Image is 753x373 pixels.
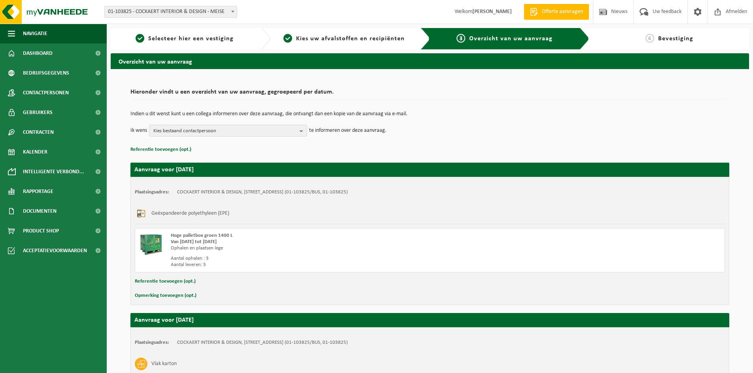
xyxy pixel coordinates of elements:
h3: Geëxpandeerde polyethyleen (EPE) [151,207,229,220]
strong: Plaatsingsadres: [135,340,169,345]
strong: Aanvraag voor [DATE] [134,167,194,173]
strong: Plaatsingsadres: [135,189,169,195]
td: COCKAERT INTERIOR & DESIGN, [STREET_ADDRESS] (01-103825/BUS, 01-103825) [177,189,348,195]
span: 4 [645,34,654,43]
span: Selecteer hier een vestiging [148,36,234,42]
span: Bedrijfsgegevens [23,63,69,83]
strong: Aanvraag voor [DATE] [134,317,194,323]
h2: Hieronder vindt u een overzicht van uw aanvraag, gegroepeerd per datum. [130,89,729,99]
span: Overzicht van uw aanvraag [469,36,553,42]
div: Aantal ophalen : 3 [171,255,462,262]
span: Navigatie [23,24,47,43]
span: Contactpersonen [23,83,69,103]
span: Kies uw afvalstoffen en recipiënten [296,36,405,42]
h3: Vlak karton [151,358,177,370]
button: Referentie toevoegen (opt.) [135,276,196,287]
p: te informeren over deze aanvraag. [309,125,387,137]
img: PB-HB-1400-HPE-GN-01.png [139,232,163,256]
span: Bevestiging [658,36,693,42]
h2: Overzicht van uw aanvraag [111,53,749,69]
button: Opmerking toevoegen (opt.) [135,291,196,301]
a: Offerte aanvragen [524,4,589,20]
span: Offerte aanvragen [540,8,585,16]
p: Ik wens [130,125,147,137]
span: Rapportage [23,182,53,201]
span: 1 [136,34,144,43]
strong: Van [DATE] tot [DATE] [171,239,217,244]
span: 01-103825 - COCKAERT INTERIOR & DESIGN - MEISE [104,6,237,18]
span: 3 [457,34,465,43]
div: Ophalen en plaatsen lege [171,245,462,251]
span: Gebruikers [23,103,53,122]
span: Acceptatievoorwaarden [23,241,87,261]
span: Hoge palletbox groen 1400 L [171,233,233,238]
span: Contracten [23,122,54,142]
span: Kies bestaand contactpersoon [153,125,296,137]
span: Product Shop [23,221,59,241]
span: 01-103825 - COCKAERT INTERIOR & DESIGN - MEISE [105,6,237,17]
span: 2 [283,34,292,43]
td: COCKAERT INTERIOR & DESIGN, [STREET_ADDRESS] (01-103825/BUS, 01-103825) [177,339,348,346]
button: Referentie toevoegen (opt.) [130,144,191,155]
span: Intelligente verbond... [23,162,84,182]
div: Aantal leveren: 3 [171,262,462,268]
button: Kies bestaand contactpersoon [149,125,307,137]
strong: [PERSON_NAME] [472,9,512,15]
p: Indien u dit wenst kunt u een collega informeren over deze aanvraag, die ontvangt dan een kopie v... [130,111,729,117]
span: Kalender [23,142,47,162]
span: Dashboard [23,43,53,63]
a: 2Kies uw afvalstoffen en recipiënten [274,34,414,43]
span: Documenten [23,201,57,221]
a: 1Selecteer hier een vestiging [115,34,255,43]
